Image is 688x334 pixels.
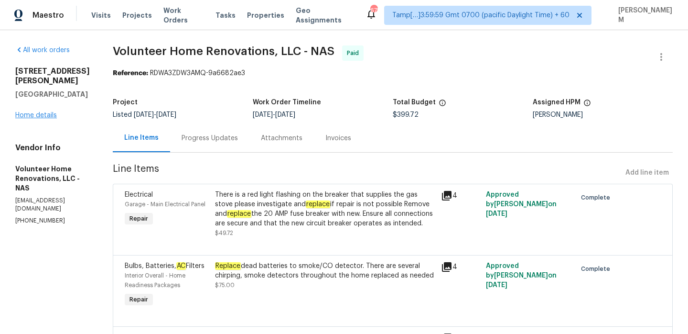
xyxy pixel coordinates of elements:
[91,11,111,20] span: Visits
[583,99,591,111] span: The hpm assigned to this work order.
[163,6,204,25] span: Work Orders
[113,68,673,78] div: RDWA3ZDW3AMQ-9a6682ae3
[325,134,351,143] div: Invoices
[215,230,233,236] span: $49.72
[533,99,580,106] h5: Assigned HPM
[441,261,480,273] div: 4
[441,190,480,201] div: 4
[215,262,241,270] em: Replace
[581,264,614,274] span: Complete
[261,134,302,143] div: Attachments
[253,99,321,106] h5: Work Order Timeline
[113,111,176,118] span: Listed
[581,193,614,202] span: Complete
[486,191,557,217] span: Approved by [PERSON_NAME] on
[215,12,236,19] span: Tasks
[113,164,622,182] span: Line Items
[15,143,90,153] h4: Vendor Info
[215,282,235,288] span: $75.00
[125,273,185,288] span: Interior Overall - Home Readiness Packages
[113,45,334,57] span: Volunteer Home Renovations, LLC - NAS
[113,99,138,106] h5: Project
[227,210,251,218] em: replace
[392,11,570,20] span: Tamp[…]3:59:59 Gmt 0700 (pacific Daylight Time) + 60
[306,200,330,208] em: replace
[533,111,673,118] div: [PERSON_NAME]
[347,48,363,58] span: Paid
[176,262,186,270] em: AC
[393,99,436,106] h5: Total Budget
[125,201,205,207] span: Garage - Main Electrical Panel
[15,67,90,86] h2: [STREET_ADDRESS][PERSON_NAME]
[126,214,152,223] span: Repair
[15,217,90,225] p: [PHONE_NUMBER]
[253,111,273,118] span: [DATE]
[124,133,159,143] div: Line Items
[370,6,377,15] div: 675
[122,11,152,20] span: Projects
[113,70,148,77] b: Reference:
[126,295,152,304] span: Repair
[614,6,674,25] span: [PERSON_NAME] M
[215,261,435,280] div: dead batteries to smoke/CO detector. There are several chirping, smoke detectors throughout the h...
[15,89,90,99] h5: [GEOGRAPHIC_DATA]
[215,190,435,228] div: There is a red light flashing on the breaker that supplies the gas stove please investigate and i...
[134,111,154,118] span: [DATE]
[486,211,507,217] span: [DATE]
[156,111,176,118] span: [DATE]
[393,111,419,118] span: $399.72
[275,111,295,118] span: [DATE]
[486,282,507,289] span: [DATE]
[182,134,238,143] div: Progress Updates
[125,262,204,270] span: Bulbs, Batteries, Filters
[486,263,557,289] span: Approved by [PERSON_NAME] on
[296,6,354,25] span: Geo Assignments
[253,111,295,118] span: -
[125,191,153,198] span: Electrical
[15,197,90,213] p: [EMAIL_ADDRESS][DOMAIN_NAME]
[15,164,90,193] h5: Volunteer Home Renovations, LLC - NAS
[15,47,70,54] a: All work orders
[134,111,176,118] span: -
[15,112,57,119] a: Home details
[439,99,446,111] span: The total cost of line items that have been proposed by Opendoor. This sum includes line items th...
[32,11,64,20] span: Maestro
[247,11,284,20] span: Properties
